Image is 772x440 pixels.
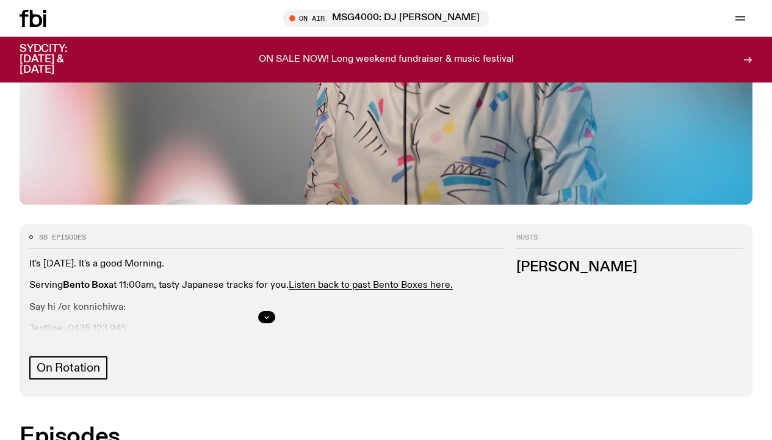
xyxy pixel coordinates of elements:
h3: [PERSON_NAME] [516,261,743,274]
span: 88 episodes [39,234,86,241]
p: Serving at 11:00am, tasty Japanese tracks for you. [29,280,504,291]
span: On Rotation [37,361,100,375]
a: On Rotation [29,356,107,380]
h2: Hosts [516,234,743,249]
p: It's [DATE]. It's a good Morning. [29,258,504,270]
h3: SYDCITY: [DATE] & [DATE] [20,44,98,75]
p: ON SALE NOW! Long weekend fundraiser & music festival [259,54,514,65]
strong: Bento Box [63,280,109,290]
a: Listen back to past Bento Boxes here. [289,280,453,290]
button: On AirMSG4000: DJ [PERSON_NAME] [283,10,489,27]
